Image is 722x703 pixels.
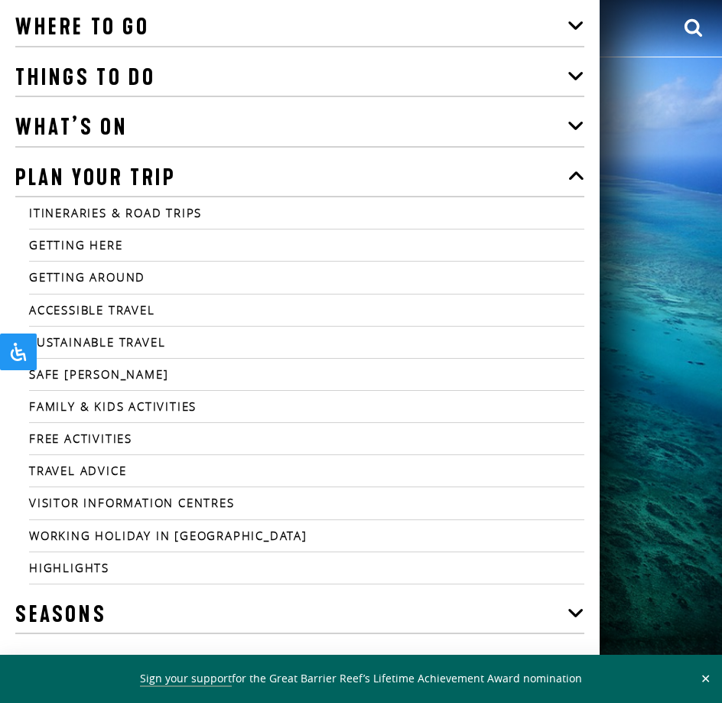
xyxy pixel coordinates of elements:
[9,343,28,361] svg: Open Accessibility Panel
[140,671,582,687] span: for the Great Barrier Reef’s Lifetime Achievement Award nomination
[15,8,584,47] a: Where To Go
[29,335,584,349] a: Sustainable Travel
[15,109,584,148] a: What’s On
[29,529,584,542] a: Working Holiday in [GEOGRAPHIC_DATA]
[140,671,232,687] a: Sign your support
[15,646,584,685] a: Deals
[29,496,584,509] a: Visitor Information Centres
[15,596,584,635] a: Seasons
[697,672,714,685] button: Close
[29,367,584,381] a: Safe [PERSON_NAME]
[29,238,584,252] a: Getting Here
[29,431,584,445] a: Free Activities
[29,399,584,413] a: Family & Kids Activities
[29,206,584,220] a: Itineraries & Road Trips
[15,159,584,198] a: Plan Your Trip
[29,561,584,574] a: Highlights
[15,59,584,98] a: Things To Do
[29,270,584,284] a: Getting Around
[29,303,584,317] a: Accessible Travel
[29,464,584,477] a: Travel Advice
